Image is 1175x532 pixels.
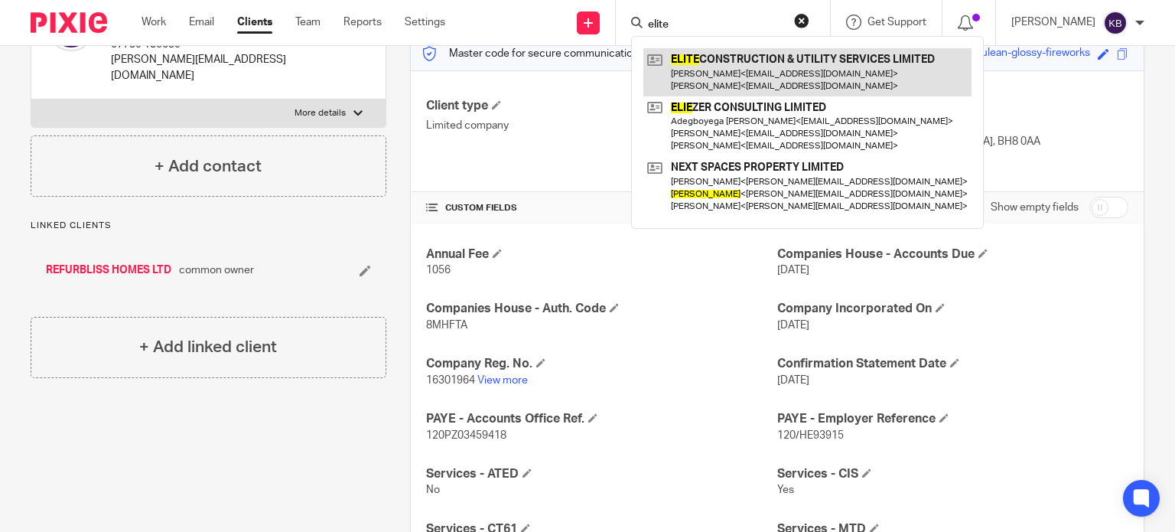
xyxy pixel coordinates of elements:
span: 1056 [426,265,451,276]
span: [DATE] [777,265,809,276]
span: Get Support [867,17,926,28]
h4: PAYE - Employer Reference [777,411,1128,427]
a: Email [189,15,214,30]
h4: + Add contact [155,155,262,178]
img: svg%3E [1103,11,1128,35]
span: No [426,485,440,495]
h4: Annual Fee [426,246,777,263]
h4: Companies House - Accounts Due [777,246,1128,263]
p: [PERSON_NAME] [1011,15,1095,30]
a: View more [477,375,528,386]
span: common owner [179,263,254,278]
input: Search [646,18,784,32]
h4: Company Incorporated On [777,301,1128,317]
span: 16301964 [426,375,475,386]
h4: Companies House - Auth. Code [426,301,777,317]
a: REFURBLISS HOMES LTD [46,263,171,278]
p: [PERSON_NAME][EMAIL_ADDRESS][DOMAIN_NAME] [111,52,330,83]
h4: + Add linked client [139,335,277,359]
span: Yes [777,485,794,495]
h4: CUSTOM FIELDS [426,202,777,214]
p: Linked clients [31,220,386,232]
img: Pixie [31,12,107,33]
a: Settings [405,15,445,30]
span: 120/HE93915 [777,430,844,441]
h4: Services - ATED [426,466,777,482]
span: 8MHFTA [426,320,467,331]
a: Clients [237,15,272,30]
span: [DATE] [777,320,809,331]
p: Master code for secure communications and files [422,46,686,61]
span: [DATE] [777,375,809,386]
a: Reports [343,15,382,30]
h4: PAYE - Accounts Office Ref. [426,411,777,427]
p: Limited company [426,118,777,133]
p: More details [295,107,346,119]
h4: Company Reg. No. [426,356,777,372]
button: Clear [794,13,809,28]
div: splendid-cerulean-glossy-fireworks [921,45,1090,63]
label: Show empty fields [991,200,1079,215]
a: Team [295,15,321,30]
h4: Services - CIS [777,466,1128,482]
h4: Confirmation Statement Date [777,356,1128,372]
h4: Client type [426,98,777,114]
span: 120PZ03459418 [426,430,506,441]
a: Work [142,15,166,30]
